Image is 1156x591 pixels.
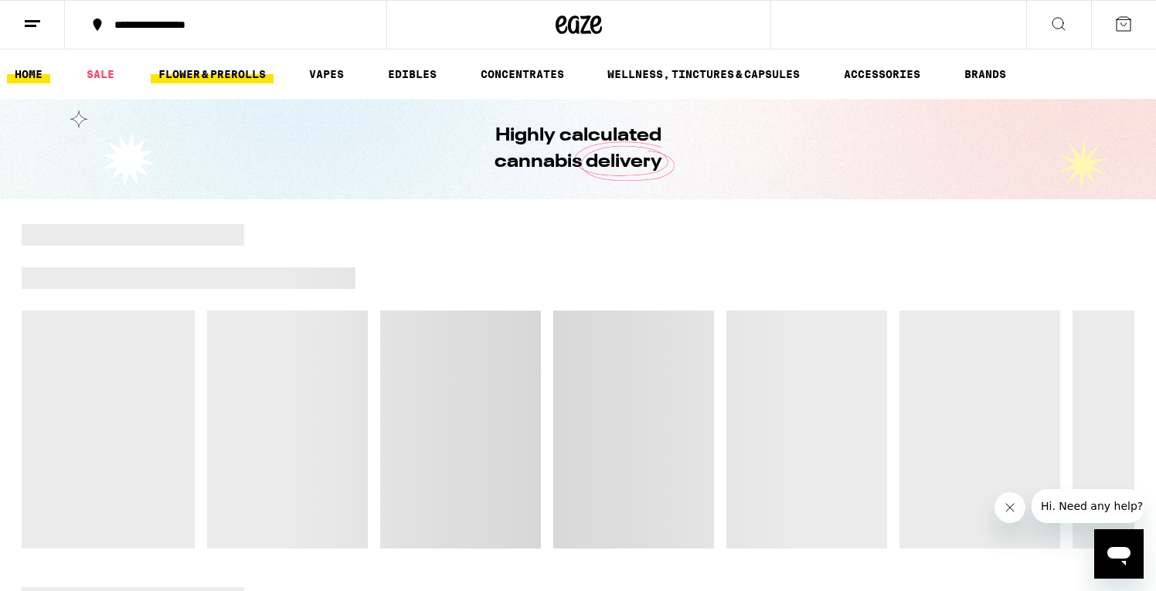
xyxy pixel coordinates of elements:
a: BRANDS [957,65,1014,83]
a: SALE [79,65,122,83]
a: HOME [7,65,50,83]
a: ACCESSORIES [836,65,928,83]
a: CONCENTRATES [473,65,572,83]
a: VAPES [301,65,352,83]
iframe: Close message [994,492,1025,523]
h1: Highly calculated cannabis delivery [450,123,705,175]
a: WELLNESS, TINCTURES & CAPSULES [600,65,807,83]
iframe: Button to launch messaging window [1094,529,1144,579]
a: EDIBLES [380,65,444,83]
a: FLOWER & PREROLLS [151,65,274,83]
iframe: Message from company [1032,489,1144,523]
